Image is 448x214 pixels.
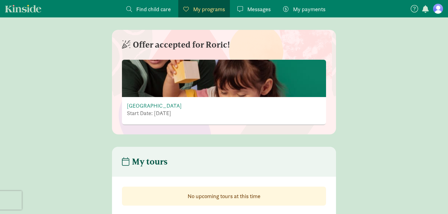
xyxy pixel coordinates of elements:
span: My payments [293,5,325,13]
a: [GEOGRAPHIC_DATA] [127,102,182,109]
p: Start Date: [DATE] [127,109,182,117]
h4: My tours [122,157,168,167]
a: Kinside [5,5,41,12]
span: Messages [247,5,271,13]
span: Find child care [136,5,171,13]
img: facility-placeholder-15_2x.jpg [122,15,326,142]
h4: Offer accepted for Roric! [122,40,230,50]
strong: No upcoming tours at this time [188,193,260,200]
span: My programs [193,5,225,13]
